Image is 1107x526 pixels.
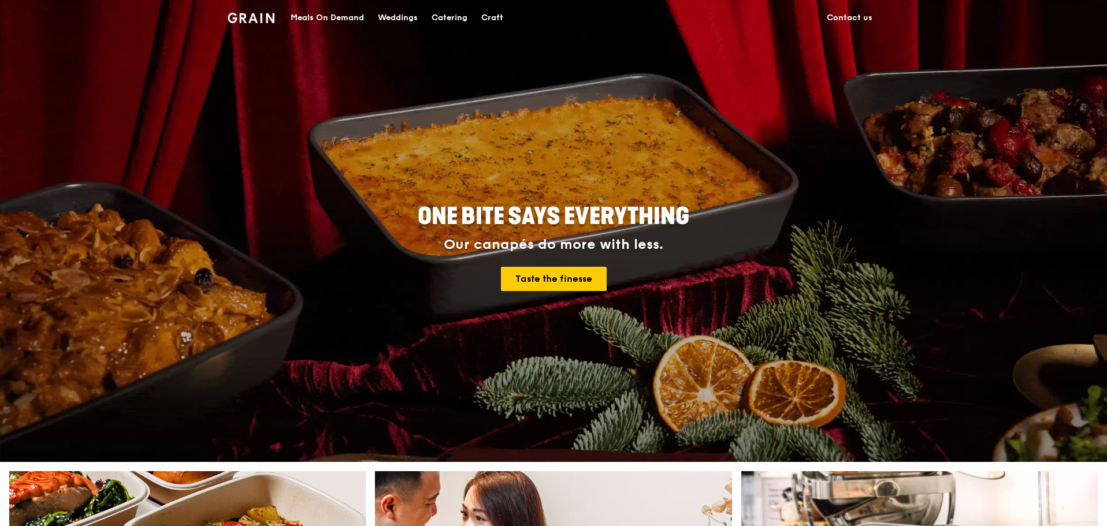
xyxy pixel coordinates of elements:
[371,1,425,35] a: Weddings
[481,1,503,35] div: Craft
[501,267,607,291] a: Taste the finesse
[228,13,274,23] img: Grain
[432,1,467,35] div: Catering
[418,203,689,230] span: ONE BITE SAYS EVERYTHING
[346,237,761,253] div: Our canapés do more with less.
[474,1,510,35] a: Craft
[291,1,364,35] div: Meals On Demand
[425,1,474,35] a: Catering
[820,1,879,35] a: Contact us
[378,1,418,35] div: Weddings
